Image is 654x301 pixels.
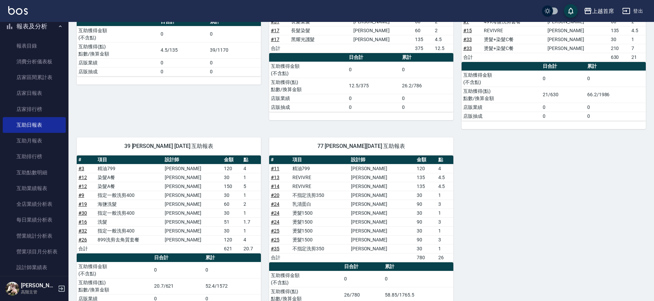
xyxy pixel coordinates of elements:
a: 全店業績分析表 [3,196,66,212]
td: 1.7 [242,217,261,226]
td: 3 [437,235,453,244]
td: 4 [242,235,261,244]
td: 30 [222,209,241,217]
td: 7 [630,44,646,53]
td: 0 [541,71,586,87]
a: #19 [78,201,87,207]
td: 621 [222,244,241,253]
td: 60 [413,26,433,35]
td: [PERSON_NAME] [163,182,222,191]
td: 3 [437,217,453,226]
td: 不指定洗剪350 [291,191,349,200]
th: 點 [242,155,261,164]
a: #7 [463,19,469,24]
td: 1 [437,191,453,200]
p: 高階主管 [21,289,56,295]
table: a dense table [269,53,453,112]
td: 30 [222,226,241,235]
td: 互助獲得(點) 點數/換算金額 [77,278,152,294]
a: 互助點數明細 [3,165,66,180]
a: #11 [271,166,279,171]
td: [PERSON_NAME] [546,26,609,35]
td: 互助獲得金額 (不含點) [77,26,159,42]
a: #16 [78,219,87,225]
a: 互助日報表 [3,117,66,133]
td: 不指定洗剪350 [291,244,349,253]
td: 4.5 [630,26,646,35]
td: 精油799 [291,164,349,173]
td: [PERSON_NAME] [349,182,415,191]
a: #31 [271,19,279,24]
td: 30 [609,35,630,44]
td: 2 [242,200,261,209]
td: 海鹽洗髮 [96,200,163,209]
td: 210 [609,44,630,53]
td: 12.5 [433,44,453,53]
td: [PERSON_NAME] [163,200,222,209]
button: save [564,4,578,18]
td: 0 [159,67,208,76]
td: 1 [242,173,261,182]
td: [PERSON_NAME] [163,226,222,235]
a: #17 [271,28,279,33]
td: 0 [586,112,646,121]
td: 0 [342,271,383,287]
td: 合計 [269,44,289,53]
a: 店家排行榜 [3,101,66,117]
td: 黑耀光護髮 [289,35,352,44]
td: 0 [347,103,400,112]
a: #25 [271,237,279,242]
td: 0 [204,262,261,278]
th: # [77,155,96,164]
table: a dense table [462,62,646,121]
a: 店家區間累計表 [3,70,66,85]
td: 60 [222,200,241,209]
td: 長髮染髮 [289,26,352,35]
td: 4.5/135 [159,42,208,58]
td: 1 [242,209,261,217]
td: 20.7/621 [152,278,204,294]
td: [PERSON_NAME] [546,44,609,53]
td: REVIVRE [482,26,546,35]
td: 4.5 [437,173,453,182]
th: 日合計 [152,253,204,262]
th: 日合計 [342,262,383,271]
th: 累計 [204,253,261,262]
td: 燙髮1500 [291,209,349,217]
td: 0 [586,103,646,112]
td: 指定一般洗剪400 [96,209,163,217]
td: 51 [222,217,241,226]
a: 設計師日報表 [3,275,66,291]
td: 120 [222,235,241,244]
td: [PERSON_NAME] [349,191,415,200]
td: 90 [415,200,437,209]
td: 1 [630,35,646,44]
td: 20.7 [242,244,261,253]
a: #33 [463,37,472,42]
img: Person [5,282,19,296]
td: 0 [347,94,400,103]
td: 30 [415,244,437,253]
td: 39/1170 [208,42,261,58]
td: 0 [541,103,586,112]
th: 設計師 [349,155,415,164]
button: 上越首席 [581,4,617,18]
a: 互助排行榜 [3,149,66,164]
td: 52.4/1572 [204,278,261,294]
h5: [PERSON_NAME] [21,282,56,289]
td: 30 [222,191,241,200]
td: [PERSON_NAME] [163,173,222,182]
td: [PERSON_NAME] [163,217,222,226]
td: 互助獲得(點) 點數/換算金額 [462,87,541,103]
td: 燙髮1500 [291,226,349,235]
td: 互助獲得金額 (不含點) [269,271,342,287]
a: #24 [271,219,279,225]
td: 12.5/375 [347,78,400,94]
td: [PERSON_NAME] [349,173,415,182]
td: 26.2/786 [400,78,453,94]
th: 金額 [222,155,241,164]
td: [PERSON_NAME] [352,35,413,44]
button: 登出 [619,5,646,17]
td: 店販業績 [77,58,159,67]
td: 90 [415,235,437,244]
